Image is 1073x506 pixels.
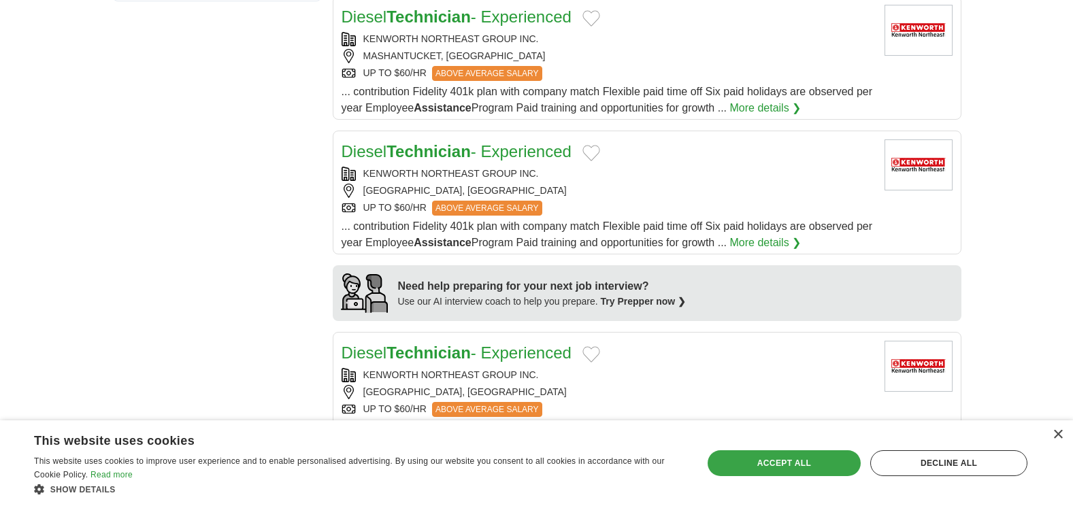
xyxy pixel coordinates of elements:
[386,343,471,362] strong: Technician
[90,470,133,479] a: Read more, opens a new window
[432,66,542,81] span: ABOVE AVERAGE SALARY
[729,100,801,116] a: More details ❯
[386,7,471,26] strong: Technician
[34,428,649,449] div: This website uses cookies
[414,237,472,248] strong: Assistance
[432,402,542,417] span: ABOVE AVERAGE SALARY
[342,86,873,114] span: ... contribution Fidelity 401k plan with company match Flexible paid time off Six paid holidays a...
[34,456,665,479] span: This website uses cookies to improve user experience and to enable personalised advertising. By u...
[708,450,861,476] div: Accept all
[582,10,600,27] button: Add to favorite jobs
[398,294,687,309] div: Use our AI interview coach to help you prepare.
[729,235,801,251] a: More details ❯
[414,102,472,114] strong: Assistance
[342,368,874,382] div: KENWORTH NORTHEAST GROUP INC.
[582,346,600,362] button: Add to favorite jobs
[342,49,874,63] div: MASHANTUCKET, [GEOGRAPHIC_DATA]
[386,142,471,161] strong: Technician
[342,7,572,26] a: DieselTechnician- Experienced
[342,385,874,399] div: [GEOGRAPHIC_DATA], [GEOGRAPHIC_DATA]
[342,343,572,362] a: DieselTechnician- Experienced
[34,482,683,496] div: Show details
[885,139,953,190] img: Company logo
[342,142,572,161] a: DieselTechnician- Experienced
[870,450,1027,476] div: Decline all
[601,296,687,307] a: Try Prepper now ❯
[50,485,116,494] span: Show details
[1053,430,1063,440] div: Close
[342,32,874,46] div: KENWORTH NORTHEAST GROUP INC.
[885,5,953,56] img: Company logo
[398,278,687,294] div: Need help preparing for your next job interview?
[432,201,542,216] span: ABOVE AVERAGE SALARY
[342,402,874,417] div: UP TO $60/HR
[342,66,874,81] div: UP TO $60/HR
[342,167,874,181] div: KENWORTH NORTHEAST GROUP INC.
[342,201,874,216] div: UP TO $60/HR
[885,341,953,392] img: Company logo
[582,145,600,161] button: Add to favorite jobs
[342,220,873,248] span: ... contribution Fidelity 401k plan with company match Flexible paid time off Six paid holidays a...
[342,184,874,198] div: [GEOGRAPHIC_DATA], [GEOGRAPHIC_DATA]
